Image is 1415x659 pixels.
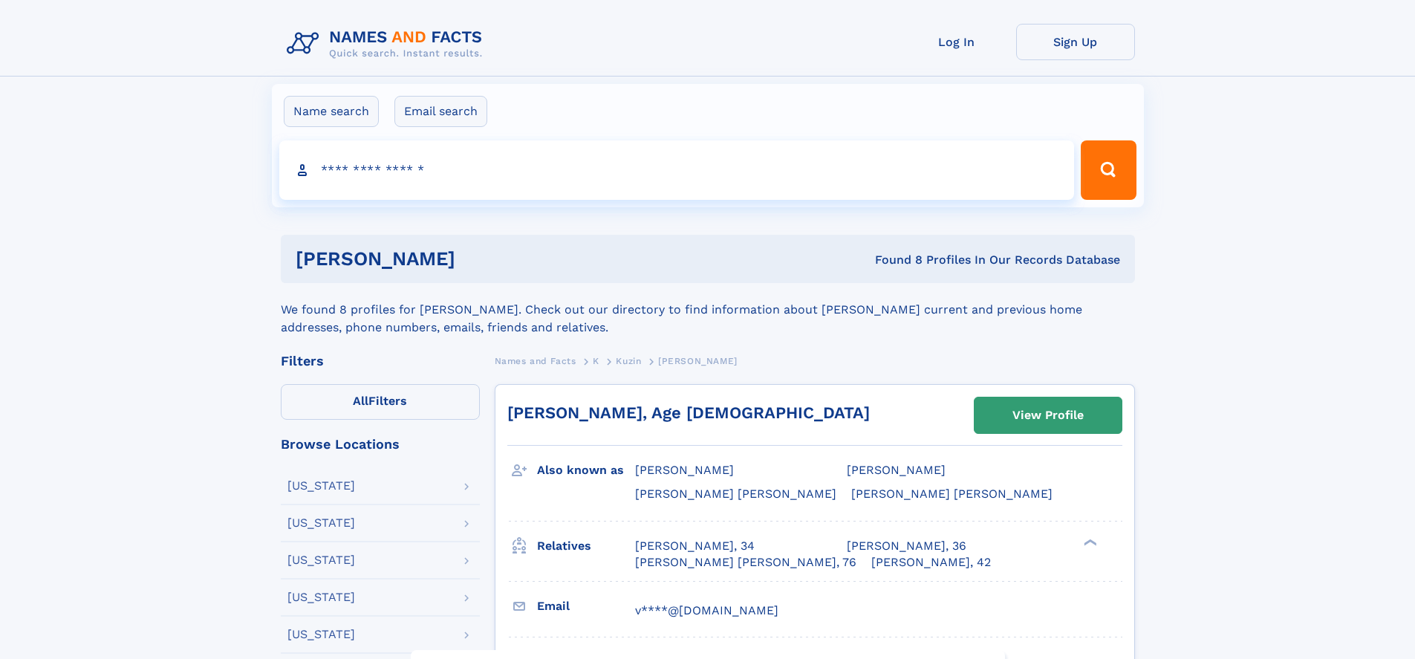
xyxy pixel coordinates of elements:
[284,96,379,127] label: Name search
[279,140,1075,200] input: search input
[537,533,635,559] h3: Relatives
[1016,24,1135,60] a: Sign Up
[658,356,738,366] span: [PERSON_NAME]
[281,354,480,368] div: Filters
[287,591,355,603] div: [US_STATE]
[287,554,355,566] div: [US_STATE]
[296,250,666,268] h1: [PERSON_NAME]
[287,480,355,492] div: [US_STATE]
[281,24,495,64] img: Logo Names and Facts
[665,252,1120,268] div: Found 8 Profiles In Our Records Database
[593,351,599,370] a: K
[975,397,1122,433] a: View Profile
[537,458,635,483] h3: Also known as
[281,283,1135,337] div: We found 8 profiles for [PERSON_NAME]. Check out our directory to find information about [PERSON_...
[537,594,635,619] h3: Email
[287,517,355,529] div: [US_STATE]
[1081,140,1136,200] button: Search Button
[281,384,480,420] label: Filters
[353,394,368,408] span: All
[287,629,355,640] div: [US_STATE]
[897,24,1016,60] a: Log In
[593,356,599,366] span: K
[851,487,1053,501] span: [PERSON_NAME] [PERSON_NAME]
[394,96,487,127] label: Email search
[281,438,480,451] div: Browse Locations
[871,554,991,571] a: [PERSON_NAME], 42
[616,356,641,366] span: Kuzin
[495,351,576,370] a: Names and Facts
[1012,398,1084,432] div: View Profile
[616,351,641,370] a: Kuzin
[635,554,856,571] a: [PERSON_NAME] [PERSON_NAME], 76
[847,538,966,554] a: [PERSON_NAME], 36
[635,487,836,501] span: [PERSON_NAME] [PERSON_NAME]
[847,463,946,477] span: [PERSON_NAME]
[635,463,734,477] span: [PERSON_NAME]
[507,403,870,422] a: [PERSON_NAME], Age [DEMOGRAPHIC_DATA]
[635,538,755,554] a: [PERSON_NAME], 34
[1080,537,1098,547] div: ❯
